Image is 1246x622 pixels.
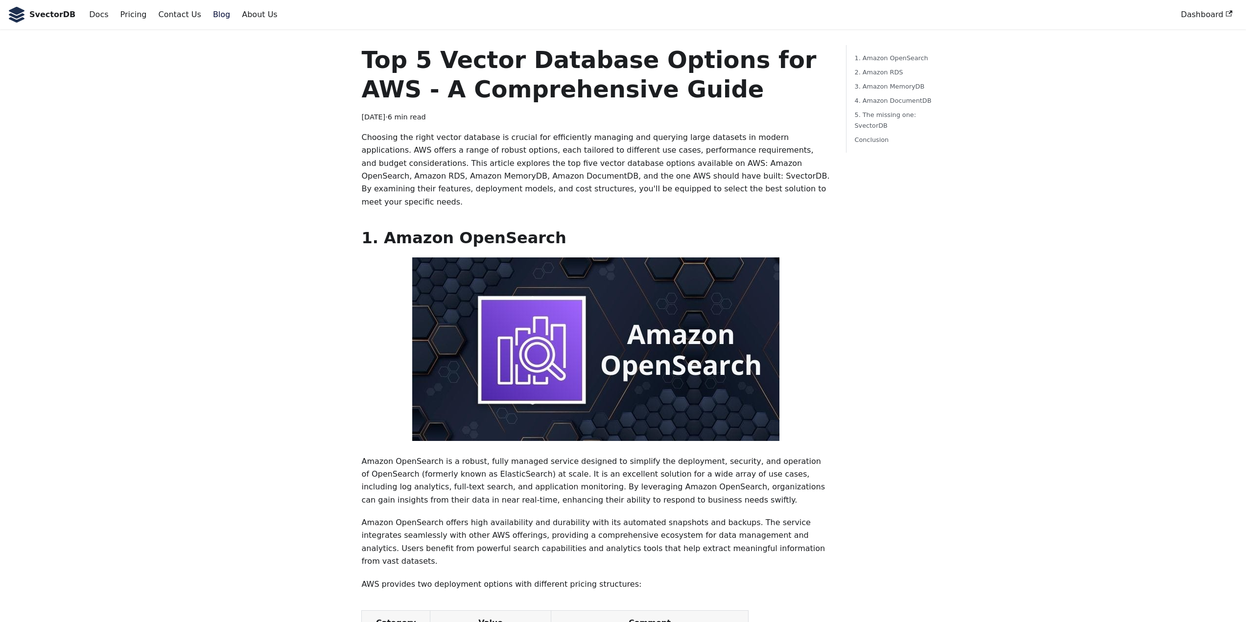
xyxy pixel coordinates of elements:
a: 2. Amazon RDS [854,67,934,77]
img: Amazon OpenSearch [412,257,779,441]
p: Amazon OpenSearch offers high availability and durability with its automated snapshots and backup... [361,516,830,568]
h2: 1. Amazon OpenSearch [361,228,830,248]
b: SvectorDB [29,8,75,21]
h1: Top 5 Vector Database Options for AWS - A Comprehensive Guide [361,45,830,104]
a: Blog [207,6,236,23]
a: 1. Amazon OpenSearch [854,53,934,63]
a: SvectorDB LogoSvectorDB LogoSvectorDB [8,7,75,23]
img: SvectorDB Logo [8,7,25,23]
a: Contact Us [152,6,207,23]
a: Dashboard [1175,6,1238,23]
a: Conclusion [854,135,934,145]
a: 3. Amazon MemoryDB [854,81,934,92]
p: AWS provides two deployment options with different pricing structures: [361,578,830,591]
a: About Us [236,6,283,23]
a: 4. Amazon DocumentDB [854,95,934,106]
time: [DATE] [361,113,385,121]
p: Amazon OpenSearch is a robust, fully managed service designed to simplify the deployment, securit... [361,455,830,507]
div: · 6 min read [361,112,830,123]
a: 5. The missing one: SvectorDB [854,110,934,130]
a: Docs [83,6,114,23]
p: Choosing the right vector database is crucial for efficiently managing and querying large dataset... [361,131,830,208]
a: Pricing [115,6,153,23]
